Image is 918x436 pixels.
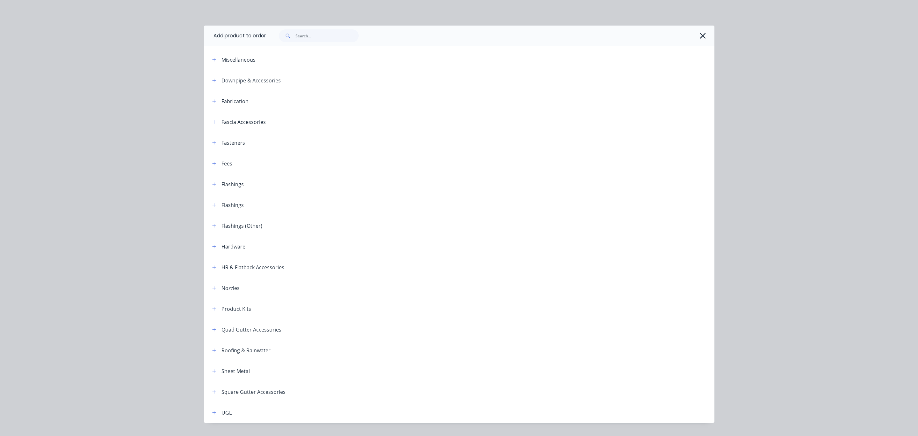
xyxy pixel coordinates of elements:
[221,388,286,396] div: Square Gutter Accessories
[295,29,359,42] input: Search...
[221,56,256,64] div: Miscellaneous
[221,201,244,209] div: Flashings
[221,347,271,354] div: Roofing & Rainwater
[221,139,245,147] div: Fasteners
[221,77,281,84] div: Downpipe & Accessories
[221,160,232,167] div: Fees
[221,118,266,126] div: Fascia Accessories
[221,180,244,188] div: Flashings
[221,264,284,271] div: HR & Flatback Accessories
[221,284,240,292] div: Nozzles
[221,305,251,313] div: Product Kits
[221,243,245,250] div: Hardware
[221,97,249,105] div: Fabrication
[221,222,262,230] div: Flashings (Other)
[221,326,281,333] div: Quad Gutter Accessories
[221,409,232,417] div: UGL
[221,367,250,375] div: Sheet Metal
[204,26,266,46] div: Add product to order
